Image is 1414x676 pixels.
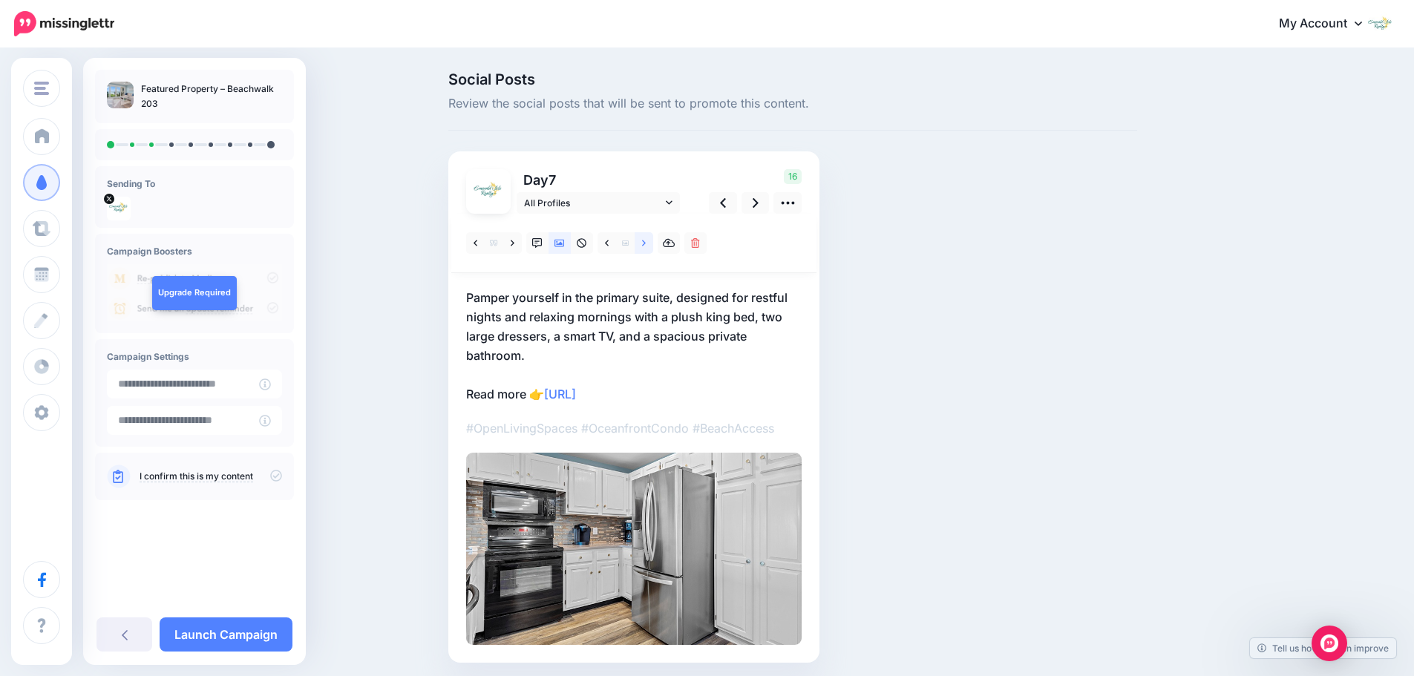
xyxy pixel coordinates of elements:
[1312,626,1347,661] div: Open Intercom Messenger
[152,276,237,310] a: Upgrade Required
[141,82,282,111] p: Featured Property – Beachwalk 203
[544,387,576,401] a: [URL]
[107,178,282,189] h4: Sending To
[466,288,802,404] p: Pamper yourself in the primary suite, designed for restful nights and relaxing mornings with a pl...
[517,192,680,214] a: All Profiles
[107,82,134,108] img: 8057e20e501703da40139ff5310f3c9a_thumb.jpg
[14,11,114,36] img: Missinglettr
[517,169,682,191] p: Day
[107,246,282,257] h4: Campaign Boosters
[1250,638,1396,658] a: Tell us how we can improve
[448,72,1137,87] span: Social Posts
[549,172,556,188] span: 7
[1264,6,1392,42] a: My Account
[107,197,131,220] img: l5ef-sXV-2662.jpg
[140,470,253,482] a: I confirm this is my content
[466,453,802,645] img: 3074a3a537ffeee6833e2fd30fb73b29.jpg
[448,94,1137,114] span: Review the social posts that will be sent to promote this content.
[34,82,49,95] img: menu.png
[784,169,802,184] span: 16
[524,195,662,211] span: All Profiles
[471,174,506,209] img: l5ef-sXV-2662.jpg
[466,419,802,438] p: #OpenLivingSpaces #OceanfrontCondo #BeachAccess
[107,351,282,362] h4: Campaign Settings
[107,264,282,321] img: campaign_review_boosters.png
